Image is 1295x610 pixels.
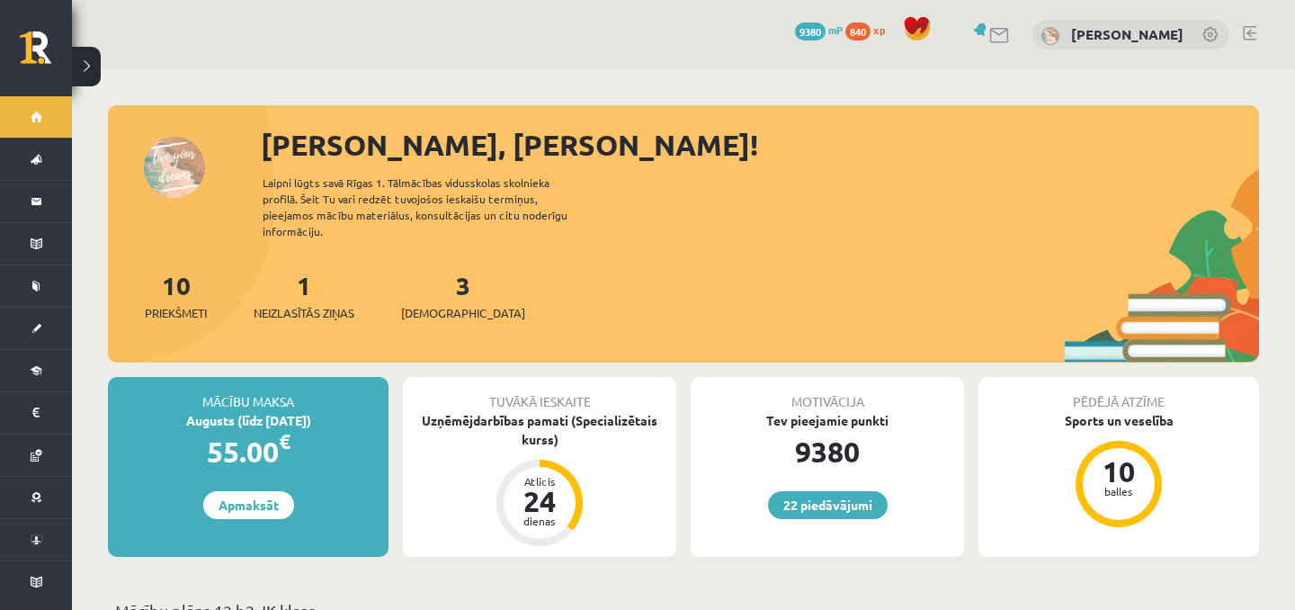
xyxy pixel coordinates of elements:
div: balles [1092,486,1146,497]
img: Marta Laura Neļķe [1041,27,1059,45]
div: Pēdējā atzīme [978,377,1259,411]
span: mP [828,22,843,37]
a: 1Neizlasītās ziņas [254,269,354,322]
span: [DEMOGRAPHIC_DATA] [401,304,525,322]
div: Uzņēmējdarbības pamati (Specializētais kurss) [403,411,676,449]
span: € [279,428,290,454]
span: 840 [845,22,871,40]
span: 9380 [795,22,826,40]
div: Sports un veselība [978,411,1259,430]
a: Sports un veselība 10 balles [978,411,1259,530]
a: 840 xp [845,22,894,37]
a: 22 piedāvājumi [768,491,888,519]
a: 9380 mP [795,22,843,37]
span: xp [873,22,885,37]
div: 24 [513,487,567,516]
div: Augusts (līdz [DATE]) [108,411,388,430]
span: Priekšmeti [145,304,207,322]
div: dienas [513,516,567,526]
div: Tev pieejamie punkti [691,411,964,430]
div: [PERSON_NAME], [PERSON_NAME]! [261,123,1259,166]
a: Rīgas 1. Tālmācības vidusskola [20,31,72,76]
div: 55.00 [108,430,388,473]
div: Mācību maksa [108,377,388,411]
a: 10Priekšmeti [145,269,207,322]
div: 10 [1092,457,1146,486]
a: Apmaksāt [203,491,294,519]
a: Uzņēmējdarbības pamati (Specializētais kurss) Atlicis 24 dienas [403,411,676,549]
div: Laipni lūgts savā Rīgas 1. Tālmācības vidusskolas skolnieka profilā. Šeit Tu vari redzēt tuvojošo... [263,175,599,239]
div: Tuvākā ieskaite [403,377,676,411]
span: Neizlasītās ziņas [254,304,354,322]
a: [PERSON_NAME] [1071,25,1183,43]
div: Atlicis [513,476,567,487]
a: 3[DEMOGRAPHIC_DATA] [401,269,525,322]
div: 9380 [691,430,964,473]
div: Motivācija [691,377,964,411]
